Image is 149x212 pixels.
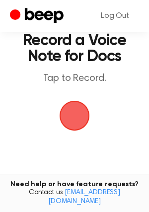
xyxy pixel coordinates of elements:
span: Contact us [6,189,143,206]
a: Log Out [91,4,139,28]
p: Tap to Record. [18,72,131,85]
a: [EMAIL_ADDRESS][DOMAIN_NAME] [48,189,120,205]
a: Beep [10,6,66,26]
h1: Record a Voice Note for Docs [18,33,131,65]
img: Beep Logo [60,101,89,131]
